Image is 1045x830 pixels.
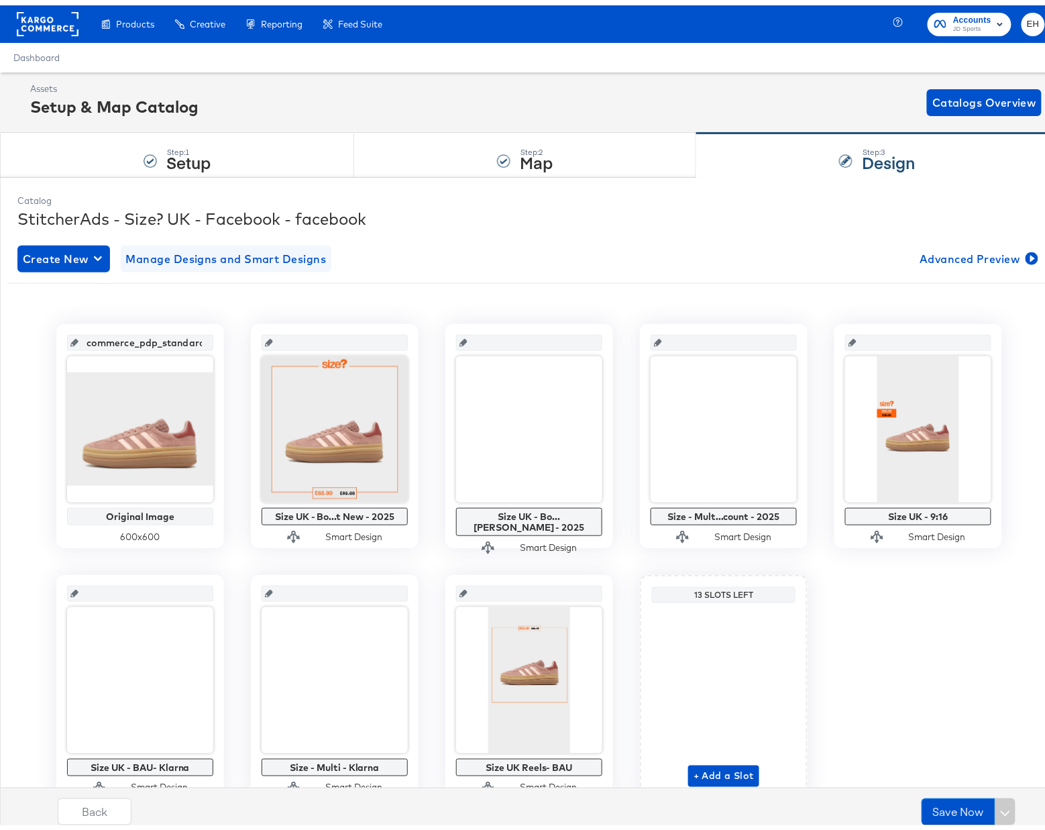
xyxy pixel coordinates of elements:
div: StitcherAds - Size? UK - Facebook - facebook [17,202,1041,225]
span: Accounts [953,8,991,22]
span: EH [1027,11,1040,27]
div: Smart Design [325,525,382,538]
button: Catalogs Overview [927,84,1042,111]
strong: Design [863,146,916,168]
span: Creative [190,13,225,24]
span: Advanced Preview [920,244,1036,263]
div: Catalog [17,189,1041,202]
span: Catalogs Overview [932,88,1036,107]
span: Manage Designs and Smart Designs [126,244,327,263]
span: Feed Suite [338,13,382,24]
div: Smart Design [909,525,966,538]
div: Size UK - Bo...t New - 2025 [265,506,404,517]
span: JD Sports [953,19,991,30]
div: Step: 3 [863,142,916,152]
button: Manage Designs and Smart Designs [121,240,332,267]
strong: Map [520,146,553,168]
div: Step: 1 [167,142,211,152]
div: Assets [30,77,199,90]
div: Size UK Reels- BAU [459,757,599,768]
div: Size UK - Bo...[PERSON_NAME] - 2025 [459,506,599,527]
div: Size UK - BAU- Klarna [70,757,210,768]
div: Original Image [70,506,210,517]
div: 13 Slots Left [655,584,792,595]
button: + Add a Slot [688,760,759,782]
div: Step: 2 [520,142,553,152]
span: Products [116,13,154,24]
button: Advanced Preview [914,240,1041,267]
button: AccountsJD Sports [928,7,1011,31]
span: Reporting [261,13,302,24]
strong: Setup [167,146,211,168]
div: Setup & Map Catalog [30,90,199,113]
button: EH [1022,7,1045,31]
div: Size - Multi - Klarna [265,757,404,768]
span: + Add a Slot [694,762,754,779]
a: Dashboard [13,47,60,58]
button: Save Now [922,793,995,820]
div: Smart Design [714,525,771,538]
div: Smart Design [520,536,577,549]
div: 600 x 600 [67,525,213,538]
div: Size UK - 9:16 [848,506,988,517]
button: Create New [17,240,110,267]
div: Size - Mult...count - 2025 [654,506,793,517]
button: Back [58,793,131,820]
span: Create New [23,244,105,263]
